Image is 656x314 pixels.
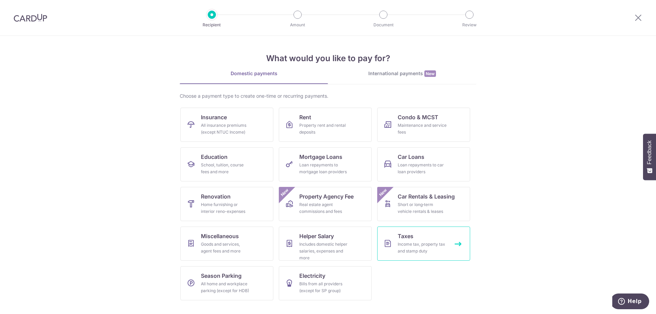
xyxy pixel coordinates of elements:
div: All insurance premiums (except NTUC Income) [201,122,250,136]
p: Review [444,22,495,28]
span: Condo & MCST [398,113,438,121]
span: Mortgage Loans [299,153,342,161]
span: Rent [299,113,311,121]
img: CardUp [14,14,47,22]
div: Property rent and rental deposits [299,122,348,136]
span: Renovation [201,192,231,201]
span: Season Parking [201,272,242,280]
a: TaxesIncome tax, property tax and stamp duty [377,227,470,261]
span: New [424,70,436,77]
a: MiscellaneousGoods and services, agent fees and more [180,227,273,261]
div: Loan repayments to car loan providers [398,162,447,175]
div: All home and workplace parking (except for HDB) [201,281,250,294]
div: International payments [328,70,476,77]
a: Property Agency FeeReal estate agent commissions and feesNew [279,187,372,221]
a: RentProperty rent and rental deposits [279,108,372,142]
p: Recipient [187,22,237,28]
span: Car Rentals & Leasing [398,192,455,201]
div: Loan repayments to mortgage loan providers [299,162,348,175]
div: Income tax, property tax and stamp duty [398,241,447,255]
span: New [279,187,290,198]
a: Mortgage LoansLoan repayments to mortgage loan providers [279,147,372,181]
div: Maintenance and service fees [398,122,447,136]
span: Car Loans [398,153,424,161]
h4: What would you like to pay for? [180,52,476,65]
a: Helper SalaryIncludes domestic helper salaries, expenses and more [279,227,372,261]
span: Electricity [299,272,325,280]
div: Real estate agent commissions and fees [299,201,348,215]
span: Feedback [646,140,653,164]
span: Miscellaneous [201,232,239,240]
a: Condo & MCSTMaintenance and service fees [377,108,470,142]
a: Season ParkingAll home and workplace parking (except for HDB) [180,266,273,300]
span: Taxes [398,232,413,240]
div: Goods and services, agent fees and more [201,241,250,255]
div: Domestic payments [180,70,328,77]
p: Amount [272,22,323,28]
span: Property Agency Fee [299,192,354,201]
span: Education [201,153,228,161]
div: Bills from all providers (except for SP group) [299,281,348,294]
div: Home furnishing or interior reno-expenses [201,201,250,215]
span: Insurance [201,113,227,121]
a: EducationSchool, tuition, course fees and more [180,147,273,181]
a: ElectricityBills from all providers (except for SP group) [279,266,372,300]
a: Car Rentals & LeasingShort or long‑term vehicle rentals & leasesNew [377,187,470,221]
a: InsuranceAll insurance premiums (except NTUC Income) [180,108,273,142]
a: RenovationHome furnishing or interior reno-expenses [180,187,273,221]
p: Document [358,22,409,28]
iframe: Opens a widget where you can find more information [612,293,649,311]
button: Feedback - Show survey [643,134,656,180]
div: Short or long‑term vehicle rentals & leases [398,201,447,215]
span: Helper Salary [299,232,334,240]
div: School, tuition, course fees and more [201,162,250,175]
span: New [378,187,389,198]
a: Car LoansLoan repayments to car loan providers [377,147,470,181]
div: Choose a payment type to create one-time or recurring payments. [180,93,476,99]
div: Includes domestic helper salaries, expenses and more [299,241,348,261]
